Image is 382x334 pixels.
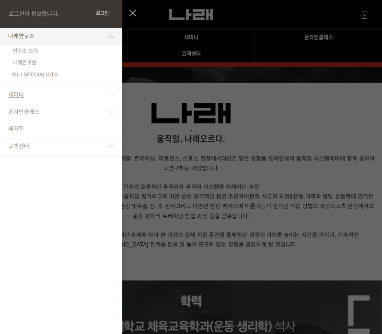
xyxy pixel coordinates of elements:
span: 나래연구원 [12,60,36,65]
button: 로그인 [91,9,114,18]
span: 매거진 [8,125,24,132]
span: 온라인클래스 [8,109,40,115]
span: 연구소 소개 [12,48,38,54]
span: 세미나 [8,91,24,98]
span: 나래연구소 [8,33,35,39]
span: 고객센터 [8,143,29,149]
span: 로그인이 필요합니다. [9,11,59,17]
span: ML l SPECIALISTS [12,72,58,77]
a: 로그인이 필요합니다. 로그인 [8,8,114,20]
